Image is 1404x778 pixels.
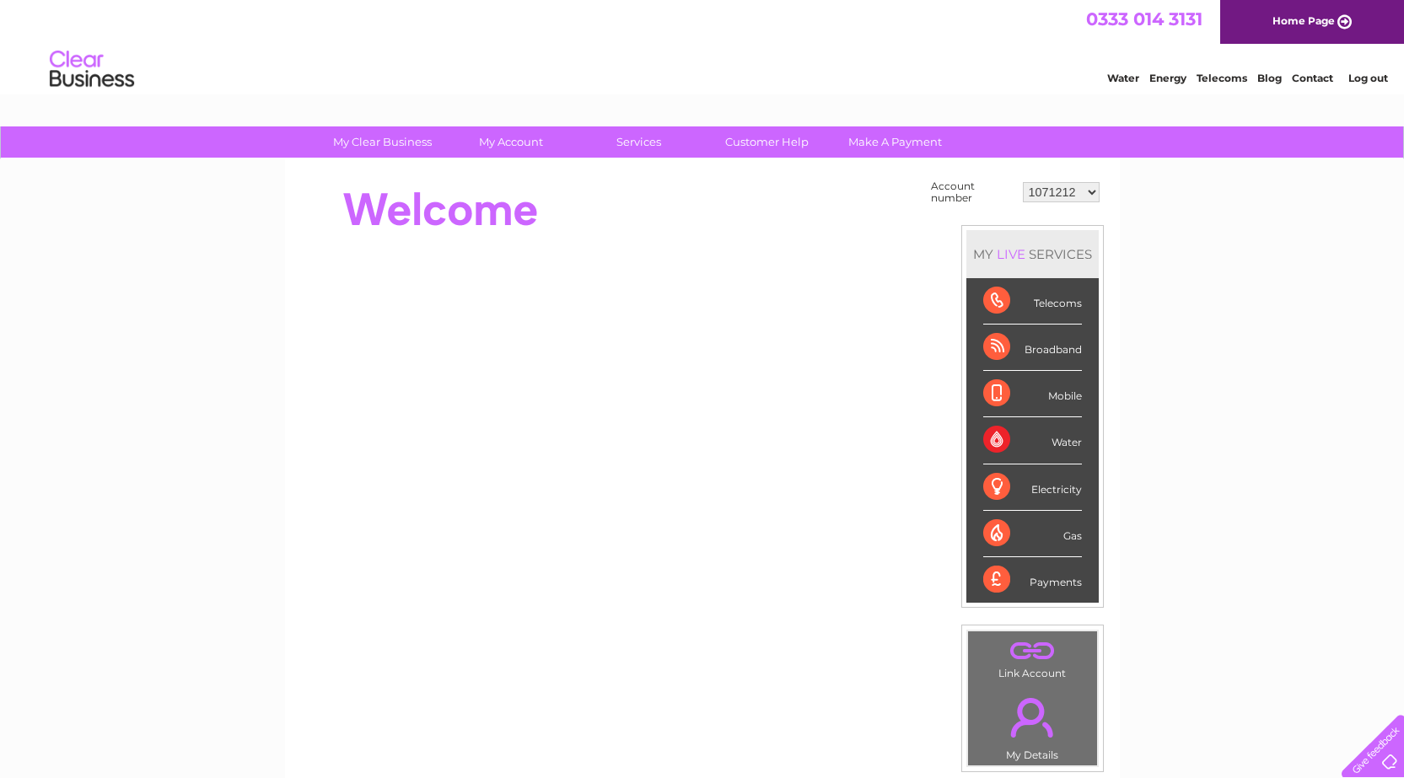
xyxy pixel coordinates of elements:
div: MY SERVICES [966,230,1099,278]
a: 0333 014 3131 [1086,8,1202,30]
div: Gas [983,511,1082,557]
div: Payments [983,557,1082,603]
div: LIVE [993,246,1029,262]
td: Link Account [967,630,1098,684]
td: Account number [927,176,1019,208]
div: Broadband [983,325,1082,371]
a: Energy [1149,72,1186,84]
a: Log out [1348,72,1388,84]
a: My Clear Business [313,126,452,158]
div: Clear Business is a trading name of Verastar Limited (registered in [GEOGRAPHIC_DATA] No. 3667643... [304,9,1101,82]
a: Make A Payment [826,126,965,158]
a: Customer Help [697,126,836,158]
a: Services [569,126,708,158]
div: Electricity [983,464,1082,511]
div: Telecoms [983,278,1082,325]
img: logo.png [49,44,135,95]
a: . [972,688,1093,747]
a: Contact [1292,72,1333,84]
a: . [972,636,1093,665]
a: Blog [1257,72,1282,84]
div: Water [983,417,1082,464]
a: My Account [441,126,580,158]
a: Water [1107,72,1139,84]
a: Telecoms [1197,72,1247,84]
div: Mobile [983,371,1082,417]
td: My Details [967,684,1098,766]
